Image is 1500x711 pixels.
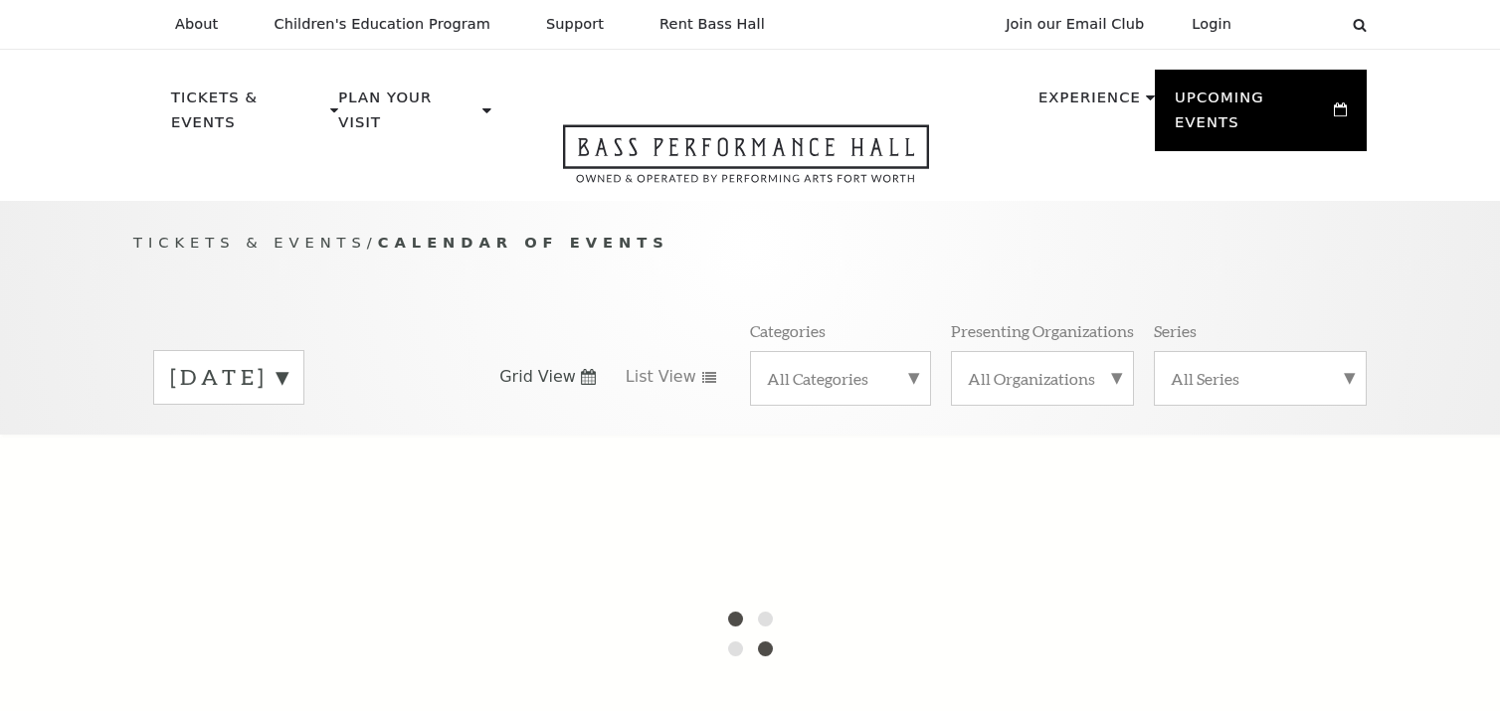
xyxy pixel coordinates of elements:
[951,320,1134,341] p: Presenting Organizations
[274,16,490,33] p: Children's Education Program
[133,231,1367,256] p: /
[626,366,696,388] span: List View
[133,234,367,251] span: Tickets & Events
[750,320,826,341] p: Categories
[1175,86,1329,146] p: Upcoming Events
[767,368,914,389] label: All Categories
[175,16,218,33] p: About
[1038,86,1141,121] p: Experience
[499,366,576,388] span: Grid View
[1171,368,1350,389] label: All Series
[170,362,287,393] label: [DATE]
[338,86,477,146] p: Plan Your Visit
[968,368,1117,389] label: All Organizations
[1154,320,1197,341] p: Series
[1263,15,1334,34] select: Select:
[659,16,765,33] p: Rent Bass Hall
[171,86,325,146] p: Tickets & Events
[378,234,669,251] span: Calendar of Events
[546,16,604,33] p: Support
